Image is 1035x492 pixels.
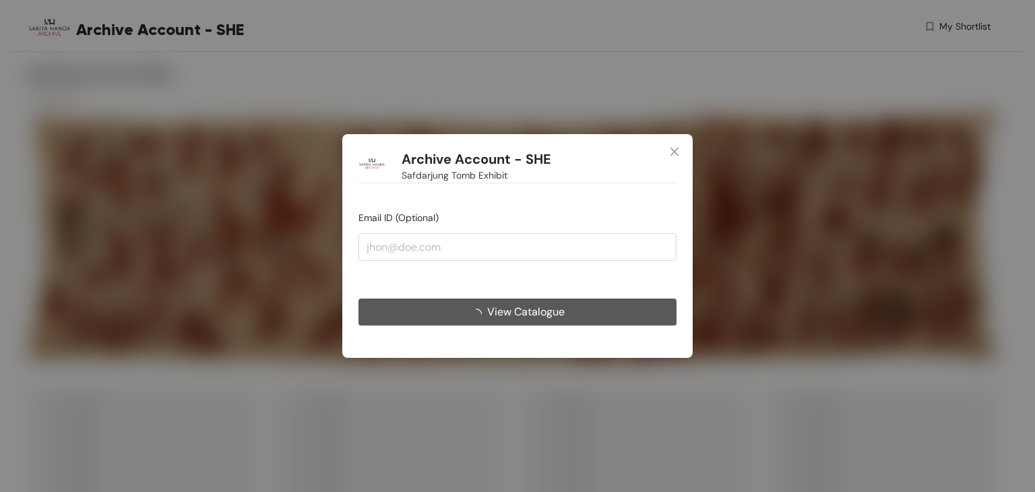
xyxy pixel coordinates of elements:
[358,212,439,224] span: Email ID (Optional)
[656,134,693,171] button: Close
[471,309,487,319] span: loading
[402,168,507,183] span: Safdarjung Tomb Exhibit
[402,151,551,168] h1: Archive Account - SHE
[358,299,677,326] button: View Catalogue
[358,150,385,177] img: Buyer Portal
[487,303,565,320] span: View Catalogue
[669,146,680,157] span: close
[358,233,677,260] input: jhon@doe.com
